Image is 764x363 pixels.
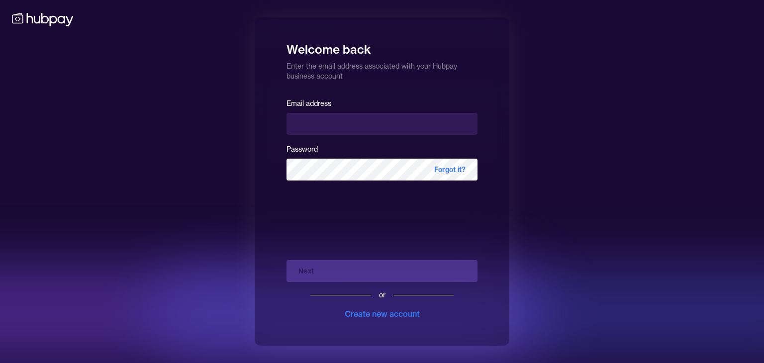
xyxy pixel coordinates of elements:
div: or [379,290,385,300]
label: Email address [286,99,331,108]
p: Enter the email address associated with your Hubpay business account [286,57,477,81]
span: Forgot it? [422,159,477,181]
label: Password [286,145,318,154]
h1: Welcome back [286,35,477,57]
div: Create new account [345,308,420,320]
